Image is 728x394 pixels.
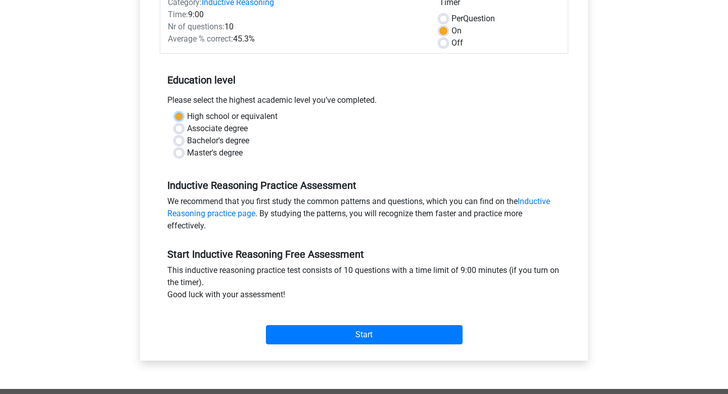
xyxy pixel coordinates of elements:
div: Please select the highest academic level you’ve completed. [160,94,568,110]
div: 10 [160,21,432,33]
label: On [451,25,462,37]
h5: Education level [167,70,561,90]
label: Master's degree [187,147,243,159]
label: Question [451,13,495,25]
div: We recommend that you first study the common patterns and questions, which you can find on the . ... [160,195,568,236]
input: Start [266,325,463,344]
span: Time: [168,10,188,19]
label: Bachelor's degree [187,135,249,147]
label: High school or equivalent [187,110,278,123]
div: 45.3% [160,33,432,45]
label: Off [451,37,463,49]
span: Nr of questions: [168,22,224,31]
label: Associate degree [187,123,248,135]
h5: Start Inductive Reasoning Free Assessment [167,248,561,260]
h5: Inductive Reasoning Practice Assessment [167,179,561,191]
span: Per [451,14,463,23]
span: Average % correct: [168,34,233,44]
div: 9:00 [160,9,432,21]
div: This inductive reasoning practice test consists of 10 questions with a time limit of 9:00 minutes... [160,264,568,305]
